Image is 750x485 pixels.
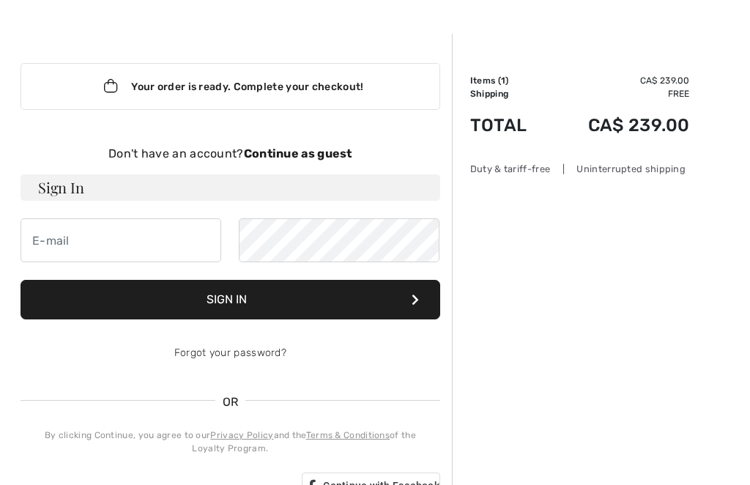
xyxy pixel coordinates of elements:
a: Terms & Conditions [306,430,390,440]
h3: Sign In [21,174,440,201]
div: Duty & tariff-free | Uninterrupted shipping [470,162,690,176]
button: Sign In [21,280,440,319]
td: CA$ 239.00 [549,74,690,87]
span: OR [215,393,246,411]
input: E-mail [21,218,221,262]
strong: Continue as guest [244,147,352,160]
div: Don't have an account? [21,145,440,163]
span: 1 [501,75,505,86]
td: CA$ 239.00 [549,100,690,150]
a: Forgot your password? [174,347,286,359]
td: Total [470,100,549,150]
td: Shipping [470,87,549,100]
a: Privacy Policy [210,430,273,440]
div: By clicking Continue, you agree to our and the of the Loyalty Program. [21,429,440,455]
div: Your order is ready. Complete your checkout! [21,63,440,110]
td: Items ( ) [470,74,549,87]
td: Free [549,87,690,100]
